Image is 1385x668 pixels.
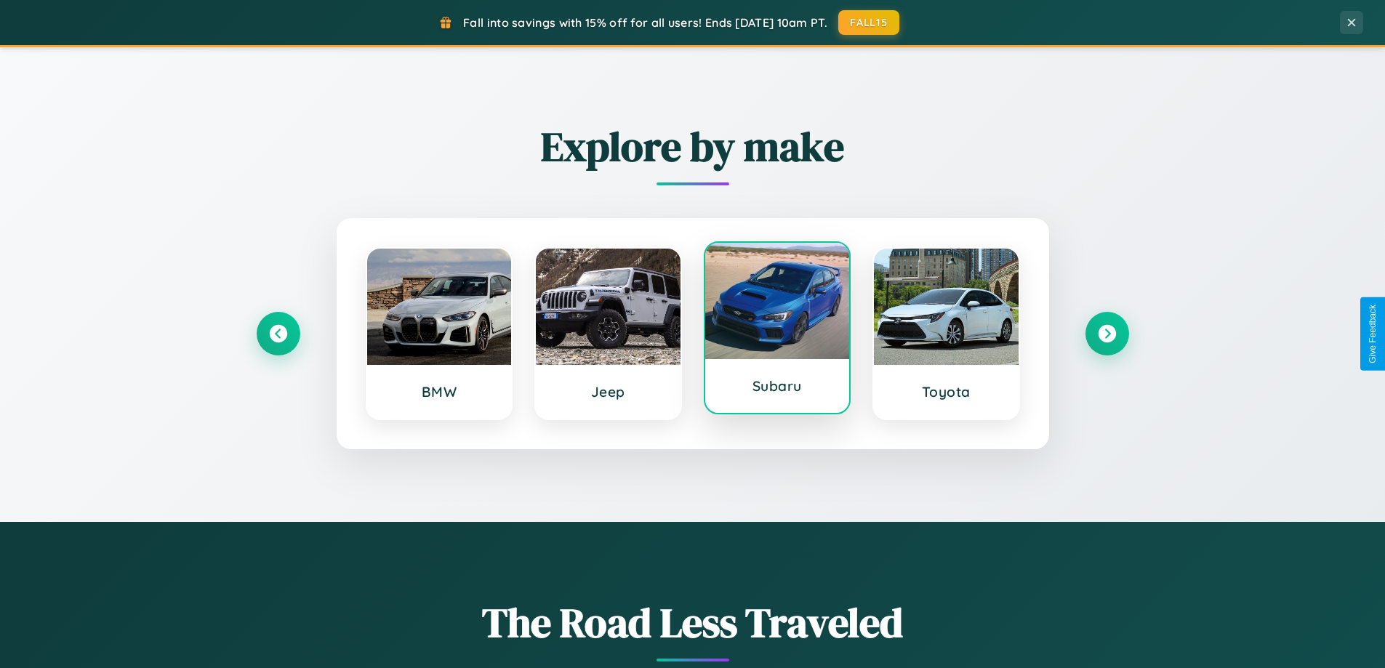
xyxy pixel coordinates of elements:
[720,377,835,395] h3: Subaru
[888,383,1004,401] h3: Toyota
[257,595,1129,651] h1: The Road Less Traveled
[382,383,497,401] h3: BMW
[257,118,1129,174] h2: Explore by make
[838,10,899,35] button: FALL15
[463,15,827,30] span: Fall into savings with 15% off for all users! Ends [DATE] 10am PT.
[550,383,666,401] h3: Jeep
[1368,305,1378,363] div: Give Feedback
